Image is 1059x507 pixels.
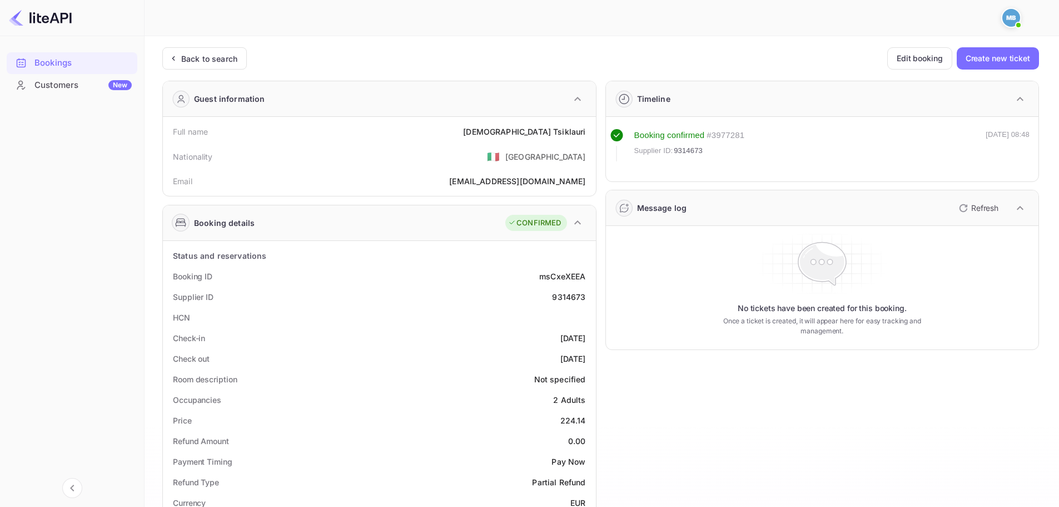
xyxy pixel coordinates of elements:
[34,57,132,70] div: Bookings
[532,476,585,488] div: Partial Refund
[449,175,585,187] div: [EMAIL_ADDRESS][DOMAIN_NAME]
[194,217,255,229] div: Booking details
[7,52,137,73] a: Bookings
[952,199,1003,217] button: Refresh
[508,218,561,229] div: CONFIRMED
[986,129,1030,161] div: [DATE] 08:48
[553,394,585,406] div: 2 Adults
[108,80,132,90] div: New
[173,373,237,385] div: Room description
[34,79,132,92] div: Customers
[705,316,938,336] p: Once a ticket is created, it will appear here for easy tracking and management.
[634,145,673,156] span: Supplier ID:
[194,93,265,105] div: Guest information
[1002,9,1020,27] img: Mohcine Belkhir
[181,53,237,65] div: Back to search
[173,250,266,262] div: Status and reservations
[7,75,137,95] a: CustomersNew
[173,126,208,137] div: Full name
[707,129,744,142] div: # 3977281
[505,151,586,163] div: [GEOGRAPHIC_DATA]
[173,312,190,323] div: HCN
[7,75,137,96] div: CustomersNew
[560,415,586,426] div: 224.14
[534,373,586,385] div: Not specified
[738,303,907,314] p: No tickets have been created for this booking.
[173,456,232,467] div: Payment Timing
[637,93,670,105] div: Timeline
[62,478,82,498] button: Collapse navigation
[552,291,585,303] div: 9314673
[551,456,585,467] div: Pay Now
[560,353,586,365] div: [DATE]
[173,291,213,303] div: Supplier ID
[9,9,72,27] img: LiteAPI logo
[568,435,586,447] div: 0.00
[539,270,585,282] div: msCxeXEEA
[173,435,229,447] div: Refund Amount
[487,146,500,166] span: United States
[173,332,205,344] div: Check-in
[7,52,137,74] div: Bookings
[560,332,586,344] div: [DATE]
[887,47,952,70] button: Edit booking
[173,175,192,187] div: Email
[173,353,210,365] div: Check out
[173,476,219,488] div: Refund Type
[173,270,212,282] div: Booking ID
[463,126,585,137] div: [DEMOGRAPHIC_DATA] Tsiklauri
[173,415,192,426] div: Price
[173,394,221,406] div: Occupancies
[637,202,687,214] div: Message log
[674,145,703,156] span: 9314673
[957,47,1039,70] button: Create new ticket
[173,151,213,163] div: Nationality
[971,202,998,214] p: Refresh
[634,129,705,142] div: Booking confirmed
